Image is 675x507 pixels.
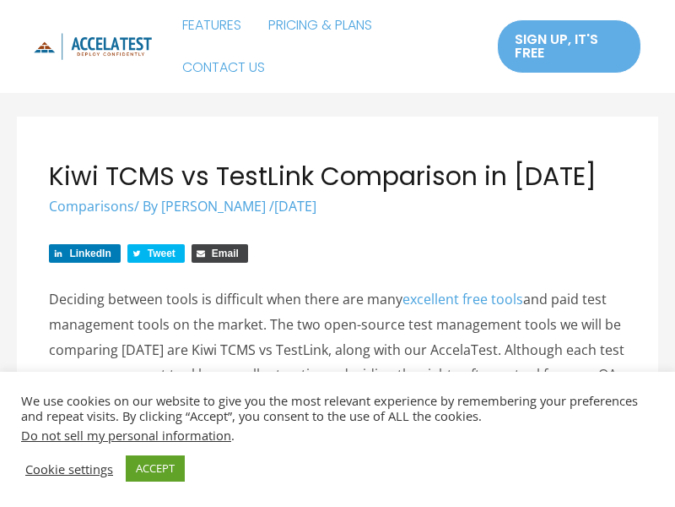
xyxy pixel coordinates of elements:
[69,248,111,259] span: LinkedIn
[21,427,231,444] a: Do not sell my personal information
[148,248,175,259] span: Tweet
[34,33,152,59] img: icon
[49,161,625,192] h1: Kiwi TCMS vs TestLink Comparison in [DATE]
[49,197,625,216] div: / By /
[49,244,120,263] a: Share on LinkedIn
[21,428,654,443] div: .
[127,244,185,263] a: Share on Twitter
[274,197,316,215] span: [DATE]
[169,4,255,46] a: FEATURES
[255,4,386,46] a: PRICING & PLANS
[126,455,185,482] a: ACCEPT
[402,290,523,308] a: excellent free tools
[161,197,269,215] a: [PERSON_NAME]
[21,393,654,443] div: We use cookies on our website to give you the most relevant experience by remembering your prefer...
[25,461,113,477] a: Cookie settings
[169,46,278,89] a: CONTACT US
[212,248,239,259] span: Email
[169,4,480,89] nav: Site Navigation
[49,197,134,215] a: Comparisons
[497,19,641,74] a: SIGN UP, IT'S FREE
[49,287,625,438] p: Deciding between tools is difficult when there are many and paid test management tools on the mar...
[192,244,248,263] a: Share via Email
[161,197,266,215] span: [PERSON_NAME]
